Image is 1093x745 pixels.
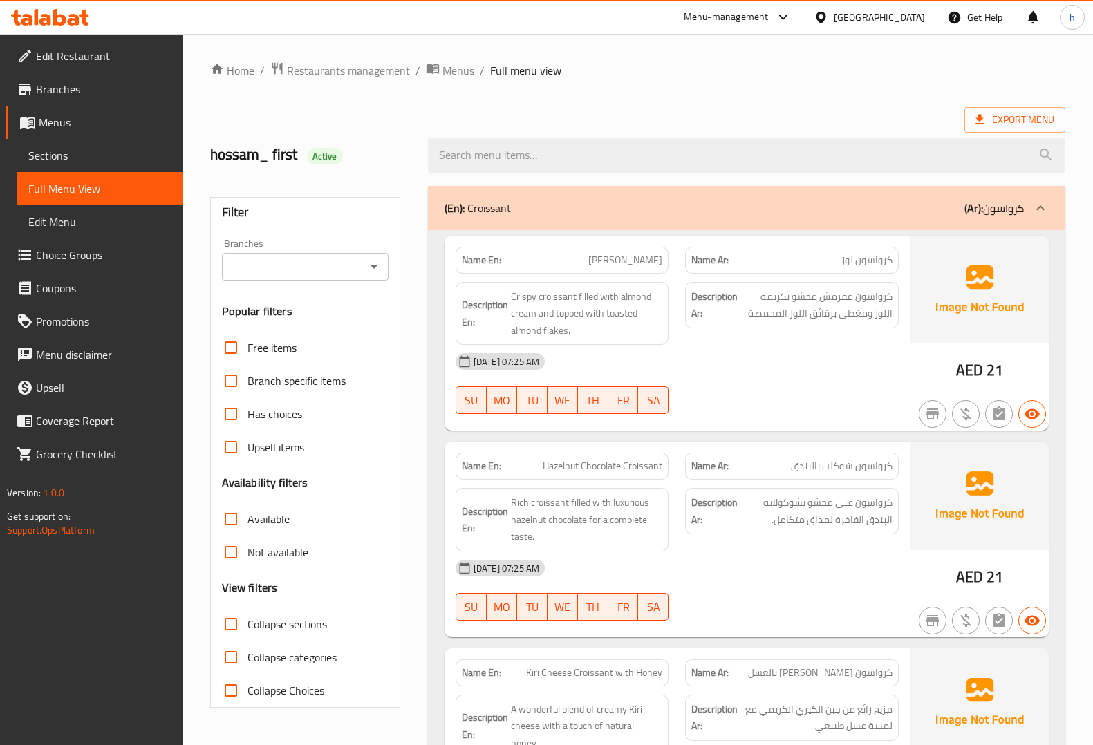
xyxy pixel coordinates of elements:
[517,386,548,414] button: TU
[638,386,669,414] button: SA
[487,593,517,621] button: MO
[553,597,572,617] span: WE
[36,247,171,263] span: Choice Groups
[36,446,171,462] span: Grocery Checklist
[7,484,41,502] span: Version:
[1018,607,1046,634] button: Available
[6,437,183,471] a: Grocery Checklist
[791,459,893,473] span: كرواسون شوكلت بالبندق
[583,597,603,617] span: TH
[919,607,946,634] button: Not branch specific item
[462,459,501,473] strong: Name En:
[748,666,893,680] span: كرواسون [PERSON_NAME] بالعسل
[691,459,729,473] strong: Name Ar:
[956,357,983,384] span: AED
[462,253,501,267] strong: Name En:
[6,404,183,437] a: Coverage Report
[307,150,343,163] span: Active
[956,563,983,590] span: AED
[247,544,308,560] span: Not available
[307,148,343,164] div: Active
[17,172,183,205] a: Full Menu View
[985,400,1013,428] button: Not has choices
[7,507,71,525] span: Get support on:
[6,371,183,404] a: Upsell
[548,386,578,414] button: WE
[553,390,572,411] span: WE
[578,593,608,621] button: TH
[270,62,410,79] a: Restaurants management
[6,73,183,106] a: Branches
[952,400,980,428] button: Purchased item
[608,386,639,414] button: FR
[247,406,302,422] span: Has choices
[247,439,304,455] span: Upsell items
[964,198,983,218] b: (Ar):
[222,475,308,491] h3: Availability filters
[511,288,663,339] span: Crispy croissant filled with almond cream and topped with toasted almond flakes.
[247,616,327,632] span: Collapse sections
[548,593,578,621] button: WE
[17,139,183,172] a: Sections
[456,386,487,414] button: SU
[247,372,346,389] span: Branch specific items
[426,62,474,79] a: Menus
[247,511,290,527] span: Available
[28,180,171,197] span: Full Menu View
[462,597,481,617] span: SU
[985,607,1013,634] button: Not has choices
[260,62,265,79] li: /
[17,205,183,238] a: Edit Menu
[428,186,1065,230] div: (En): Croissant(Ar):كرواسون
[517,593,548,621] button: TU
[987,357,1003,384] span: 21
[36,48,171,64] span: Edit Restaurant
[740,494,893,528] span: كرواسون غني محشو بشوكولاتة البندق الفاخرة لمذاق متكامل.
[841,253,893,267] span: كرواسون لوز
[222,198,389,227] div: Filter
[210,144,411,165] h2: hossam_ first
[6,106,183,139] a: Menus
[492,597,512,617] span: MO
[428,138,1065,173] input: search
[543,459,662,473] span: Hazelnut Chocolate Croissant
[36,379,171,396] span: Upsell
[608,593,639,621] button: FR
[487,386,517,414] button: MO
[740,288,893,322] span: كرواسون مقرمش محشو بكريمة اللوز ومغطى برقائق اللوز المحمصة.
[445,200,511,216] p: Croissant
[490,62,561,79] span: Full menu view
[456,593,487,621] button: SU
[462,666,501,680] strong: Name En:
[523,597,542,617] span: TU
[28,147,171,164] span: Sections
[445,198,465,218] b: (En):
[36,280,171,296] span: Coupons
[462,296,508,330] strong: Description En:
[578,386,608,414] button: TH
[526,666,662,680] span: Kiri Cheese Croissant with Honey
[740,701,893,735] span: مزيج رائع من جبن الكيري الكريمي مع لمسة عسل طبيعي.
[964,200,1024,216] p: كرواسون
[644,597,663,617] span: SA
[210,62,254,79] a: Home
[614,390,633,411] span: FR
[364,257,384,276] button: Open
[462,503,508,537] strong: Description En:
[691,288,738,322] strong: Description Ar:
[1069,10,1075,25] span: h
[468,562,545,575] span: [DATE] 07:25 AM
[442,62,474,79] span: Menus
[691,701,738,735] strong: Description Ar:
[28,214,171,230] span: Edit Menu
[1018,400,1046,428] button: Available
[462,709,508,743] strong: Description En:
[6,305,183,338] a: Promotions
[43,484,64,502] span: 1.0.0
[6,272,183,305] a: Coupons
[36,313,171,330] span: Promotions
[614,597,633,617] span: FR
[511,494,663,545] span: Rich croissant filled with luxurious hazelnut chocolate for a complete taste.
[222,303,389,319] h3: Popular filters
[36,346,171,363] span: Menu disclaimer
